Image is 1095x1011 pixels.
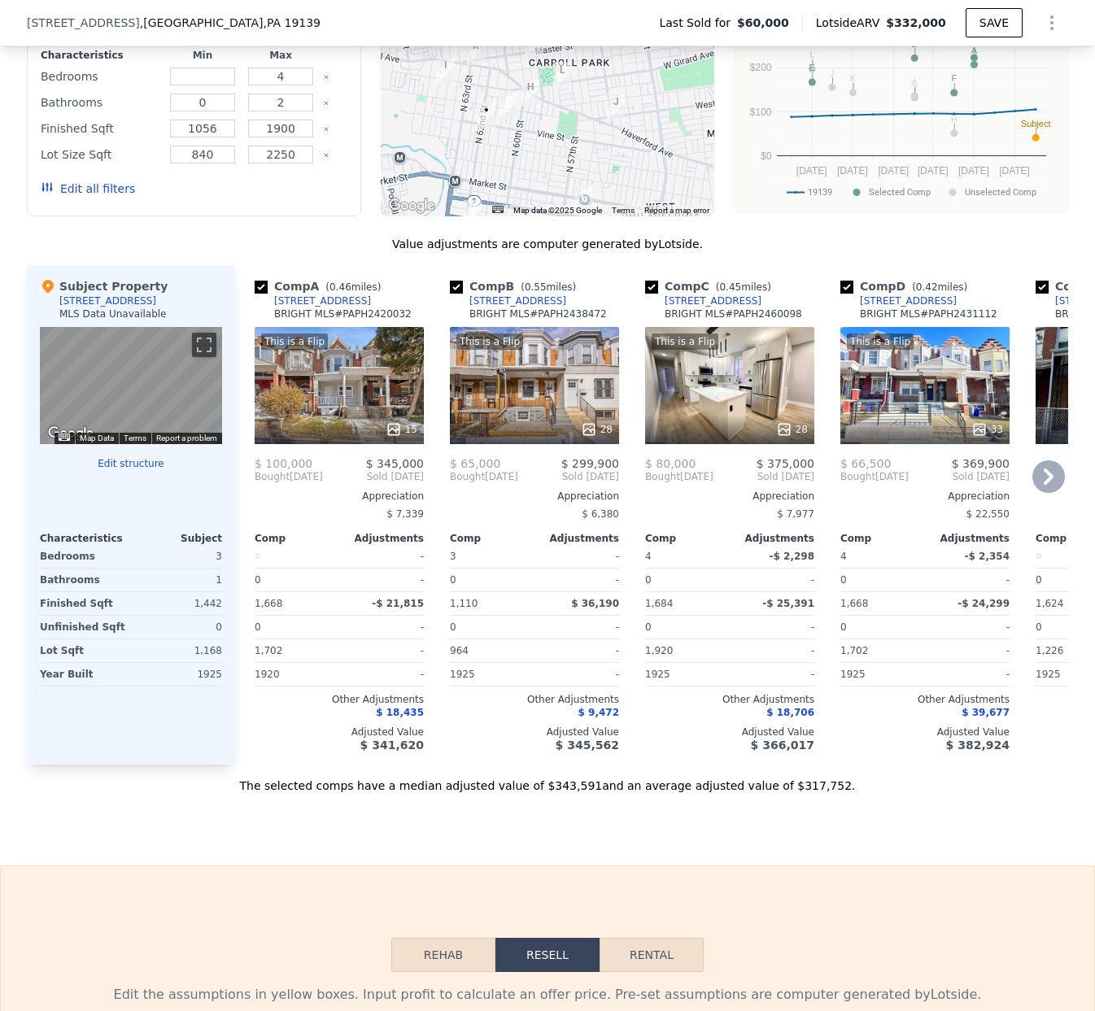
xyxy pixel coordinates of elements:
div: Lot Sqft [40,639,128,662]
div: 320 N EDGEWOOD STREET [500,92,517,120]
div: 0 [134,616,222,638]
text: 19139 [808,187,832,198]
div: - [342,639,424,662]
div: - [342,663,424,686]
div: Edit the assumptions in yellow boxes. Input profit to calculate an offer price. Pre-set assumptio... [40,985,1055,1004]
span: $ 66,500 [840,457,891,470]
div: [STREET_ADDRESS] [274,294,371,307]
text: K [850,73,857,83]
div: A chart. [744,6,1058,209]
div: - [928,569,1010,591]
span: 3 [450,551,456,562]
div: - [733,569,814,591]
span: $ 345,562 [556,739,619,752]
button: Clear [323,100,329,107]
span: $ 36,190 [571,598,619,609]
div: - [342,616,424,638]
div: Map [40,327,222,444]
div: Comp [450,532,534,545]
div: - [928,663,1010,686]
div: Comp D [840,278,974,294]
span: 1,684 [645,598,673,609]
span: 0.55 [525,281,547,293]
button: Map Data [80,433,114,444]
div: Other Adjustments [450,693,619,706]
span: $ 18,435 [376,707,424,718]
div: Comp C [645,278,778,294]
div: 1925 [450,663,531,686]
span: Last Sold for [659,15,737,31]
div: [STREET_ADDRESS] [59,294,156,307]
button: Clear [323,152,329,159]
div: - [342,545,424,568]
div: Finished Sqft [41,117,160,140]
a: Terms [124,434,146,442]
span: [STREET_ADDRESS] [27,15,140,31]
span: $ 18,706 [766,707,814,718]
button: Edit structure [40,457,222,470]
button: Rental [600,938,704,972]
div: This is a Flip [847,333,914,350]
span: 4 [840,551,847,562]
button: Resell [495,938,600,972]
div: 1920 [255,663,336,686]
div: Adjustments [730,532,814,545]
div: Comp A [255,278,387,294]
div: Other Adjustments [840,693,1010,706]
text: [DATE] [999,165,1030,176]
div: 5729 Cambridge St [553,62,571,89]
a: [STREET_ADDRESS] [255,294,371,307]
div: 5578 Ludlow St [574,186,592,214]
div: This is a Flip [456,333,523,350]
span: $ 7,977 [777,508,814,520]
span: $ 375,000 [757,457,814,470]
div: [DATE] [840,470,909,483]
div: This is a Flip [652,333,718,350]
div: Comp [645,532,730,545]
span: $332,000 [886,16,946,29]
text: $0 [761,150,772,162]
span: 4 [645,551,652,562]
span: ( miles) [905,281,974,293]
button: Clear [323,126,329,133]
div: Adjusted Value [450,726,619,739]
div: This is a Flip [261,333,328,350]
span: $60,000 [737,15,789,31]
text: Unselected Comp [965,187,1036,198]
span: , [GEOGRAPHIC_DATA] [140,15,321,31]
div: 33 [971,421,1003,438]
a: [STREET_ADDRESS] [450,294,566,307]
span: $ 39,677 [962,707,1010,718]
div: 6243 HAVERFORD AVENUE [467,37,485,65]
button: Show Options [1036,7,1068,39]
div: 1,442 [134,592,222,615]
div: BRIGHT MLS # PAPH2438472 [469,307,607,320]
div: The selected comps have a median adjusted value of $343,591 and an average adjusted value of $317... [27,765,1068,794]
text: Subject [1021,119,1051,129]
button: Keyboard shortcuts [492,206,504,213]
text: I [914,76,916,86]
div: Appreciation [645,490,814,503]
span: 0 [450,621,456,633]
div: BRIGHT MLS # PAPH2460098 [665,307,802,320]
img: Google [385,195,438,216]
div: Value adjustments are computer generated by Lotside . [27,236,1068,252]
div: [DATE] [645,470,713,483]
div: Lot Size Sqft [41,143,160,166]
div: Min [167,49,238,62]
span: $ 299,900 [561,457,619,470]
div: Characteristics [40,532,131,545]
img: Google [44,423,98,444]
button: Toggle fullscreen view [192,333,216,357]
text: H [951,114,958,124]
div: 0 [840,569,922,591]
span: ( miles) [709,281,778,293]
span: ( miles) [514,281,582,293]
div: - [928,639,1010,662]
text: [DATE] [958,165,989,176]
a: Open this area in Google Maps (opens a new window) [385,195,438,216]
span: $ 7,339 [386,508,424,520]
text: [DATE] [796,165,827,176]
div: - [538,545,619,568]
span: 0.42 [916,281,938,293]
